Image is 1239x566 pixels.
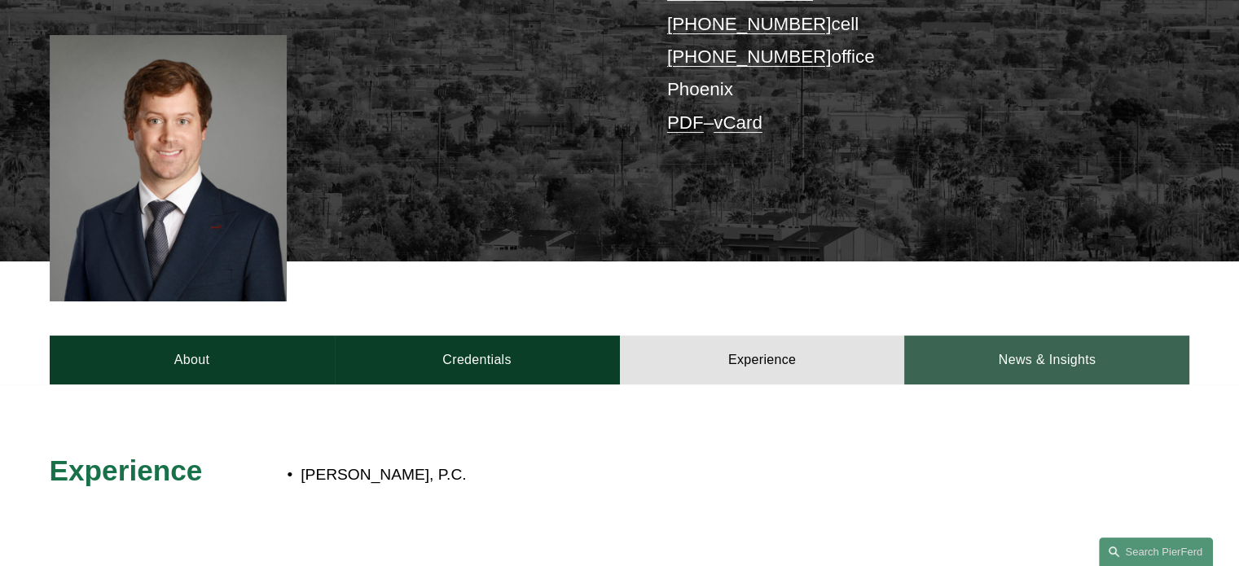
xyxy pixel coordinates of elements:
[904,336,1189,384] a: News & Insights
[50,336,335,384] a: About
[335,336,620,384] a: Credentials
[1099,537,1213,566] a: Search this site
[620,336,905,384] a: Experience
[667,112,704,133] a: PDF
[301,461,1047,489] p: [PERSON_NAME], P.C.
[50,454,203,486] span: Experience
[714,112,762,133] a: vCard
[667,14,832,34] a: [PHONE_NUMBER]
[667,46,832,67] a: [PHONE_NUMBER]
